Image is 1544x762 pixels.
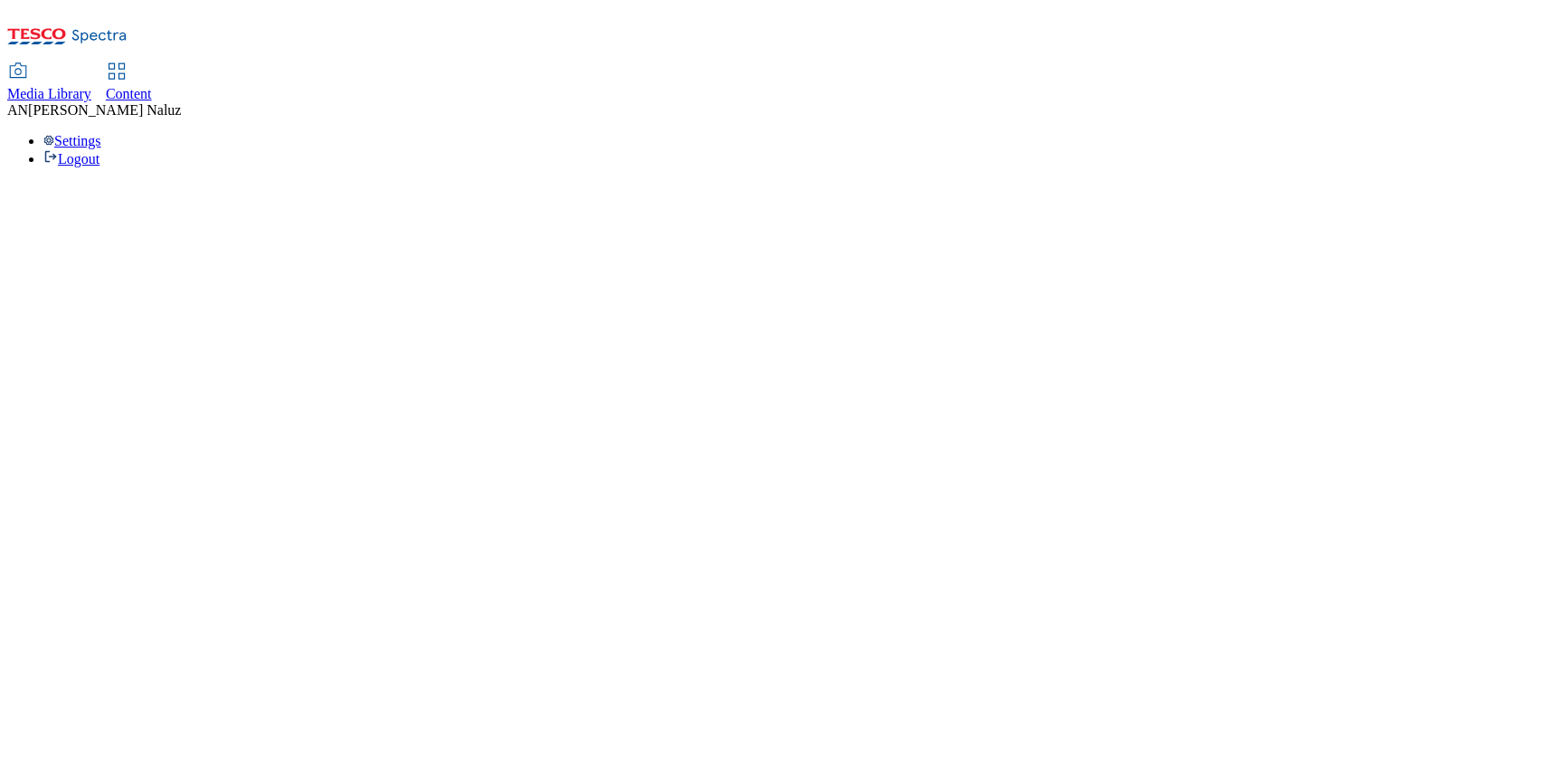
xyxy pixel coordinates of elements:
span: Content [106,86,152,101]
span: Media Library [7,86,91,101]
span: AN [7,102,28,118]
a: Media Library [7,64,91,102]
a: Settings [43,133,101,148]
span: [PERSON_NAME] Naluz [28,102,181,118]
a: Logout [43,151,99,167]
a: Content [106,64,152,102]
